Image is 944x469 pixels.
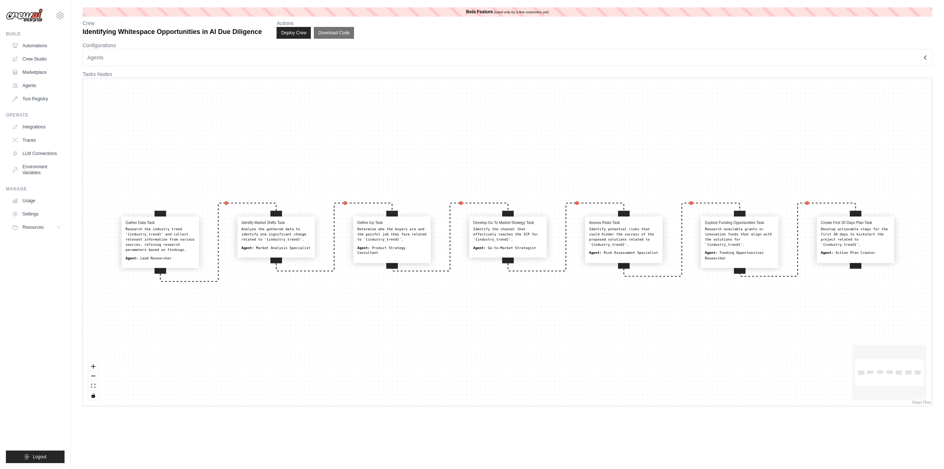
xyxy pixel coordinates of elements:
[821,220,891,225] h4: Create First 30 Days Plan Task
[705,227,775,248] div: Research available grants or innovation funds that align with the solutions for '{industry_trend}'.
[466,9,493,14] b: Beta Feature
[122,217,199,268] div: Gather Data TaskResearch the industry trend '{industry_trend}' and collect relevant information f...
[88,372,98,381] button: zoom out
[9,40,65,52] a: Automations
[314,27,354,39] button: Download Code
[508,201,624,271] g: Edge from develop_go_to_market_strategy_task to assess_risks_task
[473,246,486,249] b: Agent:
[821,251,891,256] div: Action Plan Creator
[6,8,43,23] img: Logo
[242,245,311,251] div: Market Analysis Specialist
[277,20,354,27] p: Actions
[83,70,932,78] p: Tasks Nodes
[6,186,65,192] div: Manage
[83,20,262,27] p: Crew
[589,251,659,256] div: Risk Assessment Specialist
[277,27,311,39] button: Deploy Crew
[469,217,547,258] div: Develop Go To Market Strategy TaskIdentify the channel that effectively reaches the ICP for '{ind...
[9,93,65,105] a: Tool Registry
[237,217,315,258] div: Identify Market Shifts TaskAnalyze the gathered data to identify one significant change related t...
[125,256,138,260] b: Agent:
[9,208,65,220] a: Settings
[160,201,276,282] g: Edge from gather_data_task to identify_market_shifts_task
[6,31,65,37] div: Build
[473,245,543,251] div: Go-to-Market Strategist
[624,201,740,276] g: Edge from assess_risks_task to explore_funding_opportunities_task
[242,220,311,225] h4: Identify Market Shifts Task
[22,224,44,230] span: Resources
[242,227,311,242] div: Analyze the gathered data to identify one significant change related to '{industry_trend}'.
[88,391,98,400] button: toggle interactivity
[357,245,427,256] div: Product Strategy Consultant
[392,201,508,271] g: Edge from define_icp_task to develop_go_to_market_strategy_task
[87,54,104,61] span: Agents
[88,362,98,400] div: React Flow controls
[83,42,932,49] p: Configurations
[473,220,543,225] h4: Develop Go To Market Strategy Task
[357,227,427,242] div: Determine who the buyers are and the painful job they face related to '{industry_trend}'.
[125,227,195,253] div: Research the industry trend '{industry_trend}' and collect relevant information from various sour...
[125,220,195,225] h4: Gather Data Task
[88,362,98,372] button: zoom in
[705,220,775,225] h4: Explore Funding Opportunities Task
[354,217,431,263] div: Define Icp TaskDetermine who the buyers are and the painful job they face related to '{industry_t...
[9,121,65,133] a: Integrations
[821,227,891,248] div: Develop actionable steps for the first 30 days to kickstart the project related to '{industry_tre...
[817,217,895,263] div: Create First 30 Days Plan TaskDevelop actionable steps for the first 30 days to kickstart the pro...
[705,251,718,255] b: Agent:
[83,27,262,37] p: Identifying Whitespace Opportunities in AI Due Diligence
[589,227,659,248] div: Identify potential risks that could hinder the success of the proposed solutions related to '{ind...
[6,451,65,463] button: Logout
[357,220,427,225] h4: Define Icp Task
[821,251,833,255] b: Agent:
[9,66,65,78] a: Marketplace
[589,251,601,255] b: Agent:
[9,148,65,159] a: LLM Connections
[912,400,931,404] a: React Flow attribution
[494,10,549,14] i: (used only by a few customers yet)
[33,454,46,460] span: Logout
[88,381,98,391] button: fit view
[9,161,65,179] a: Environment Variables
[9,221,65,233] button: Resources
[585,217,663,263] div: Assess Risks TaskIdentify potential risks that could hinder the success of the proposed solutions...
[705,251,775,261] div: Funding Opportunities Researcher
[9,80,65,92] a: Agents
[6,112,65,118] div: Operate
[276,201,392,271] g: Edge from identify_market_shifts_task to define_icp_task
[701,217,778,268] div: Explore Funding Opportunities TaskResearch available grants or innovation funds that align with t...
[83,49,932,66] button: Agents
[9,53,65,65] a: Crew Studio
[125,256,195,261] div: Lead Researcher
[740,201,855,276] g: Edge from explore_funding_opportunities_task to create_first_30_days_plan_task
[357,246,370,249] b: Agent:
[9,134,65,146] a: Traces
[589,220,659,225] h4: Assess Risks Task
[9,195,65,207] a: Usage
[242,246,254,249] b: Agent:
[473,227,543,242] div: Identify the channel that effectively reaches the ICP for '{industry_trend}'.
